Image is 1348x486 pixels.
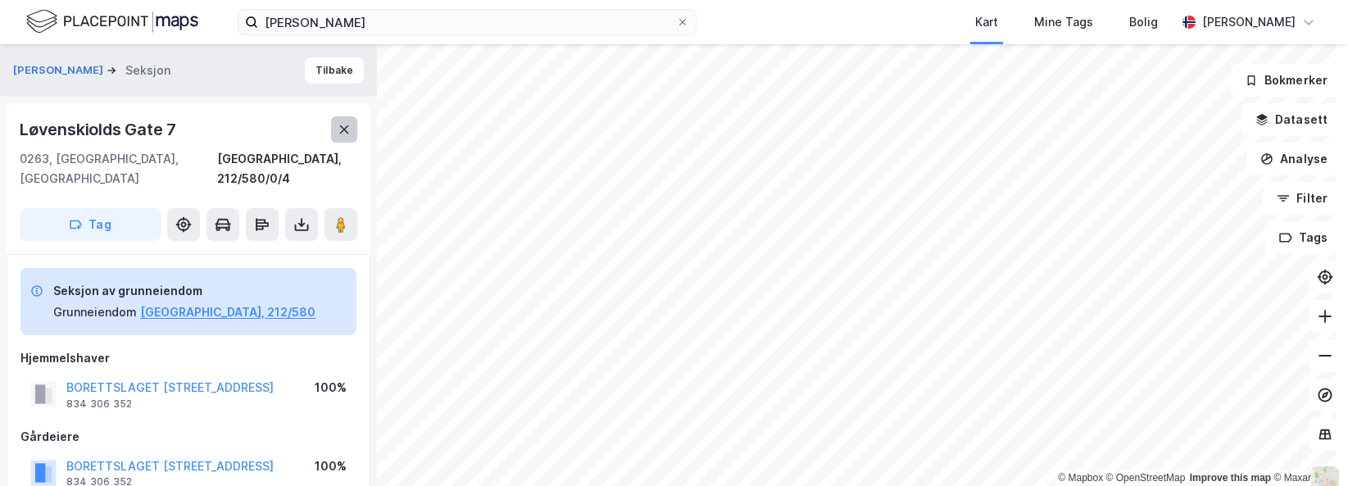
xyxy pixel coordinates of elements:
div: Kart [975,12,998,32]
button: [PERSON_NAME] [13,62,107,79]
div: [GEOGRAPHIC_DATA], 212/580/0/4 [217,149,357,188]
div: 834 306 352 [66,397,132,411]
div: [PERSON_NAME] [1202,12,1296,32]
div: Mine Tags [1034,12,1093,32]
div: 100% [315,456,347,476]
button: Tags [1265,221,1341,254]
img: logo.f888ab2527a4732fd821a326f86c7f29.svg [26,7,198,36]
button: [GEOGRAPHIC_DATA], 212/580 [140,302,315,322]
button: Tag [20,208,161,241]
button: Filter [1263,182,1341,215]
button: Tilbake [305,57,364,84]
iframe: Chat Widget [1266,407,1348,486]
a: Improve this map [1190,472,1271,484]
div: Grunneiendom [53,302,137,322]
div: Løvenskiolds Gate 7 [20,116,179,143]
div: Bolig [1129,12,1158,32]
input: Søk på adresse, matrikkel, gårdeiere, leietakere eller personer [258,10,676,34]
button: Analyse [1246,143,1341,175]
a: OpenStreetMap [1106,472,1186,484]
div: Seksjon av grunneiendom [53,281,315,301]
button: Datasett [1241,103,1341,136]
div: Seksjon [125,61,170,80]
a: Mapbox [1058,472,1103,484]
div: Hjemmelshaver [20,348,356,368]
button: Bokmerker [1231,64,1341,97]
div: 100% [315,378,347,397]
div: Gårdeiere [20,427,356,447]
div: 0263, [GEOGRAPHIC_DATA], [GEOGRAPHIC_DATA] [20,149,217,188]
